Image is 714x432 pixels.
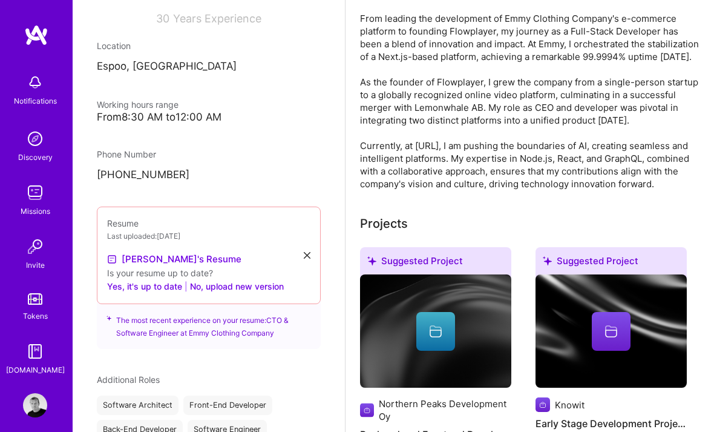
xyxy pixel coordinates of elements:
[97,99,178,110] span: Working hours range
[173,12,261,25] span: Years Experience
[107,218,139,228] span: Resume
[23,310,48,322] div: Tokens
[23,127,47,151] img: discovery
[360,403,374,417] img: Company logo
[535,397,550,412] img: Company logo
[97,297,321,349] div: The most recent experience on your resume: CTO & Software Engineer at Emmy Clothing Company
[183,396,272,415] div: Front-End Developer
[535,274,687,388] img: cover
[543,256,552,265] i: icon SuggestedTeams
[185,280,188,293] span: |
[23,393,47,417] img: User Avatar
[97,374,160,385] span: Additional Roles
[24,24,48,46] img: logo
[360,247,511,279] div: Suggested Project
[107,252,241,267] a: [PERSON_NAME]'s Resume
[107,279,182,294] button: Yes, it's up to date
[535,416,687,431] h4: Early Stage Development Projects
[23,70,47,95] img: bell
[360,214,408,233] div: Projects
[555,399,585,411] div: Knowit
[97,396,178,415] div: Software Architect
[360,274,511,388] img: cover
[367,256,376,265] i: icon SuggestedTeams
[14,95,57,107] div: Notifications
[97,111,321,124] div: From 8:30 AM to 12:00 AM
[190,279,284,294] button: No, upload new version
[156,12,169,25] span: 30
[107,254,117,264] img: Resume
[379,397,511,423] div: Northern Peaks Development Oy
[97,168,321,182] p: [PHONE_NUMBER]
[23,234,47,259] img: Invite
[23,181,47,205] img: teamwork
[28,293,42,305] img: tokens
[20,393,50,417] a: User Avatar
[21,205,50,218] div: Missions
[360,12,699,190] div: From leading the development of Emmy Clothing Company's e-commerce platform to founding Flowplaye...
[106,314,111,322] i: icon SuggestedTeams
[535,247,687,279] div: Suggested Project
[107,267,310,279] div: Is your resume up to date?
[97,59,321,74] p: Espoo, [GEOGRAPHIC_DATA]
[6,364,65,376] div: [DOMAIN_NAME]
[18,151,53,164] div: Discovery
[97,149,156,159] span: Phone Number
[26,259,45,271] div: Invite
[304,252,310,259] i: icon Close
[107,230,310,242] div: Last uploaded: [DATE]
[23,339,47,364] img: guide book
[97,39,321,52] div: Location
